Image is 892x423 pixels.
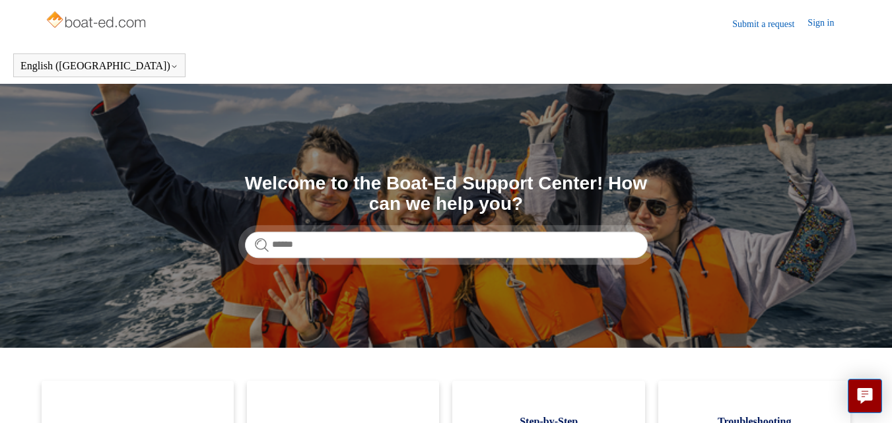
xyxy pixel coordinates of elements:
h1: Welcome to the Boat-Ed Support Center! How can we help you? [245,174,648,214]
button: English ([GEOGRAPHIC_DATA]) [20,60,178,72]
a: Sign in [807,16,847,32]
button: Live chat [848,379,882,413]
a: Submit a request [732,17,807,31]
img: Boat-Ed Help Center home page [45,8,150,34]
input: Search [245,232,648,258]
